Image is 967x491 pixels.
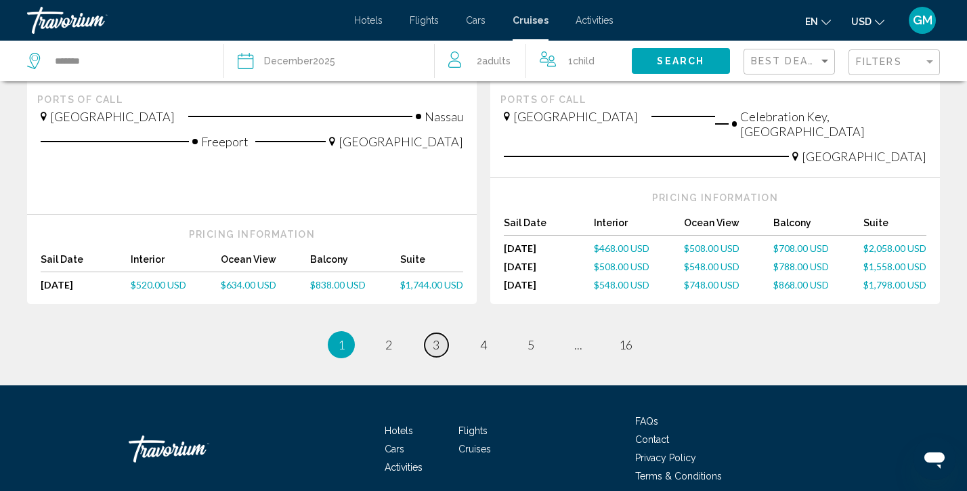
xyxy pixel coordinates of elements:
[773,261,829,272] span: $788.00 USD
[27,7,341,34] a: Travorium
[619,337,632,352] span: 16
[773,279,863,291] a: $868.00 USD
[594,279,684,291] a: $548.00 USD
[657,56,704,67] span: Search
[856,56,902,67] span: Filters
[635,416,658,427] a: FAQs
[480,337,487,352] span: 4
[751,56,831,68] mat-select: Sort by
[221,279,276,291] span: $634.00 USD
[435,41,632,81] button: Travelers: 2 adults, 1 child
[773,242,863,254] a: $708.00 USD
[740,109,926,139] span: Celebration Key, [GEOGRAPHIC_DATA]
[594,261,684,272] a: $508.00 USD
[129,429,264,469] a: Travorium
[238,41,421,81] button: December2025
[466,15,486,26] a: Cars
[131,279,221,291] a: $520.00 USD
[513,109,638,124] span: [GEOGRAPHIC_DATA]
[635,434,669,445] span: Contact
[41,228,463,240] div: Pricing Information
[594,242,684,254] a: $468.00 USD
[27,331,940,358] ul: Pagination
[863,279,926,291] a: $1,798.00 USD
[131,279,186,291] span: $520.00 USD
[425,109,463,124] span: Nassau
[848,49,940,77] button: Filter
[684,279,739,291] span: $748.00 USD
[41,254,131,272] div: Sail Date
[802,149,926,164] span: [GEOGRAPHIC_DATA]
[504,192,926,204] div: Pricing Information
[863,242,926,254] a: $2,058.00 USD
[385,425,413,436] a: Hotels
[385,444,404,454] a: Cars
[863,261,926,272] a: $1,558.00 USD
[504,279,594,291] div: [DATE]
[221,279,311,291] a: $634.00 USD
[131,254,221,272] div: Interior
[773,261,863,272] a: $788.00 USD
[913,437,956,480] iframe: Button to launch messaging window
[576,15,614,26] a: Activities
[751,56,822,66] span: Best Deals
[513,15,549,26] a: Cruises
[338,337,345,352] span: 1
[574,337,582,352] span: ...
[684,242,774,254] a: $508.00 USD
[400,254,463,272] div: Suite
[805,16,818,27] span: en
[905,6,940,35] button: User Menu
[684,279,774,291] a: $748.00 USD
[594,279,649,291] span: $548.00 USD
[594,242,649,254] span: $468.00 USD
[310,279,366,291] span: $838.00 USD
[913,14,932,27] span: GM
[568,51,595,70] span: 1
[773,242,829,254] span: $708.00 USD
[684,242,739,254] span: $508.00 USD
[354,15,383,26] a: Hotels
[684,217,774,236] div: Ocean View
[458,444,491,454] a: Cruises
[504,261,594,272] div: [DATE]
[50,109,175,124] span: [GEOGRAPHIC_DATA]
[41,279,131,291] div: [DATE]
[410,15,439,26] a: Flights
[684,261,739,272] span: $548.00 USD
[504,217,594,236] div: Sail Date
[635,452,696,463] a: Privacy Policy
[477,51,511,70] span: 2
[805,12,831,31] button: Change language
[400,279,463,291] a: $1,744.00 USD
[594,217,684,236] div: Interior
[433,337,439,352] span: 3
[632,48,730,73] button: Search
[385,462,423,473] a: Activities
[482,56,511,66] span: Adults
[504,242,594,254] div: [DATE]
[310,279,400,291] a: $838.00 USD
[635,471,722,482] a: Terms & Conditions
[458,425,488,436] a: Flights
[221,254,311,272] div: Ocean View
[851,16,872,27] span: USD
[573,56,595,66] span: Child
[684,261,774,272] a: $548.00 USD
